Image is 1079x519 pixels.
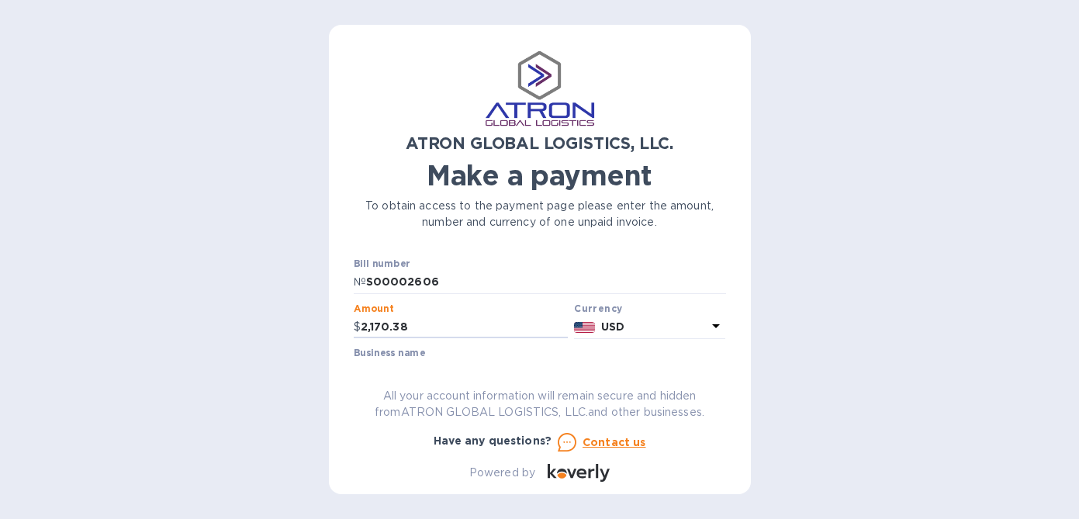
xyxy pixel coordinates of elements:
[601,320,624,333] b: USD
[361,316,569,339] input: 0.00
[574,322,595,333] img: USD
[354,198,726,230] p: To obtain access to the payment page please enter the amount, number and currency of one unpaid i...
[434,434,552,447] b: Have any questions?
[583,436,646,448] u: Contact us
[574,303,622,314] b: Currency
[354,304,393,313] label: Amount
[354,260,410,269] label: Bill number
[406,133,673,153] b: ATRON GLOBAL LOGISTICS, LLC.
[366,271,726,294] input: Enter bill number
[354,319,361,335] p: $
[354,159,726,192] h1: Make a payment
[469,465,535,481] p: Powered by
[354,349,425,358] label: Business name
[354,388,726,420] p: All your account information will remain secure and hidden from ATRON GLOBAL LOGISTICS, LLC. and ...
[354,274,366,290] p: №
